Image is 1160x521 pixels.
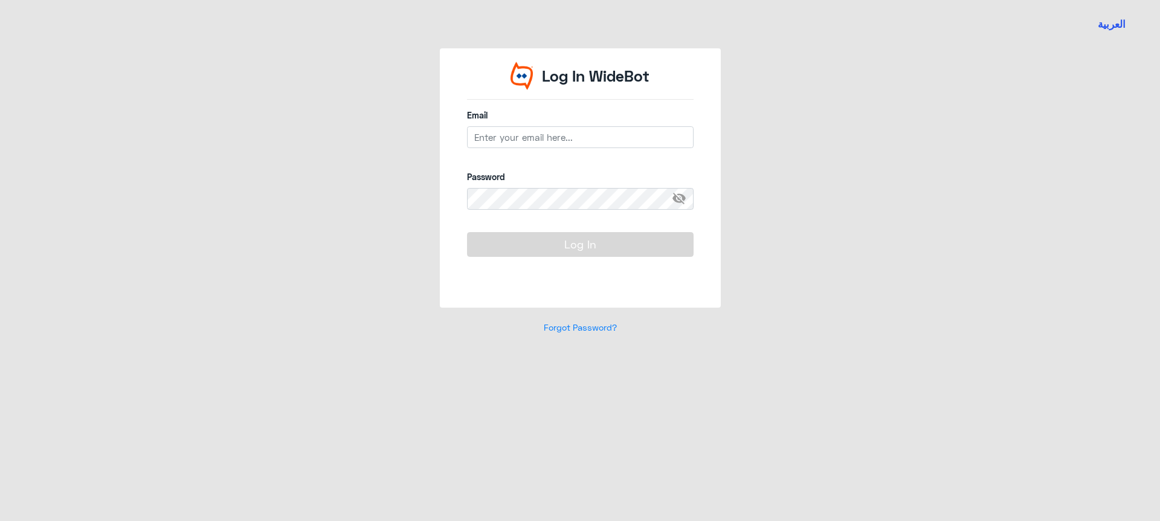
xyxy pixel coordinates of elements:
p: Log In WideBot [542,65,649,88]
img: Widebot Logo [511,62,533,90]
label: Email [467,109,694,121]
input: Enter your email here... [467,126,694,148]
button: Log In [467,232,694,256]
button: العربية [1098,17,1126,32]
label: Password [467,170,694,183]
a: Forgot Password? [544,322,617,332]
span: visibility_off [672,188,694,210]
a: Switch language [1091,9,1133,39]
